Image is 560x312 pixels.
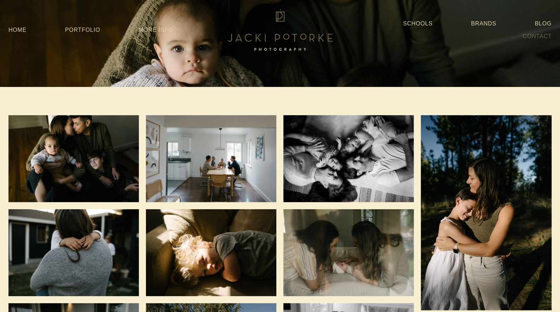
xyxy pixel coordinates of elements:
img: valberg-family-teaser-jackipotorkephoto-34.jpg [146,209,276,296]
img: dondoe-2024-jackipotorkephoto-1.jpg [421,115,552,310]
a: Blog [535,17,552,30]
a: More Info [138,24,173,36]
a: Schools [403,17,432,30]
img: coburn-family-2019-jackipotorkephoto-131.jpg [8,209,139,296]
a: Portfolio [65,27,100,33]
img: heim-2022-jackipotorkephoto-59.jpg [146,115,276,202]
img: English-Teaser-jackipotorkephoto-19.jpg [283,209,414,296]
a: Brands [471,17,496,30]
a: Home [8,24,26,36]
a: Contact [523,30,552,43]
img: molina-nov2023-jackipotorkephoto-416.jpg [8,115,139,202]
img: breard-teaser-jackipotorkephoto-47.jpg [283,115,414,202]
img: Jacki Potorke Sacramento Family Photographer [224,7,337,53]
